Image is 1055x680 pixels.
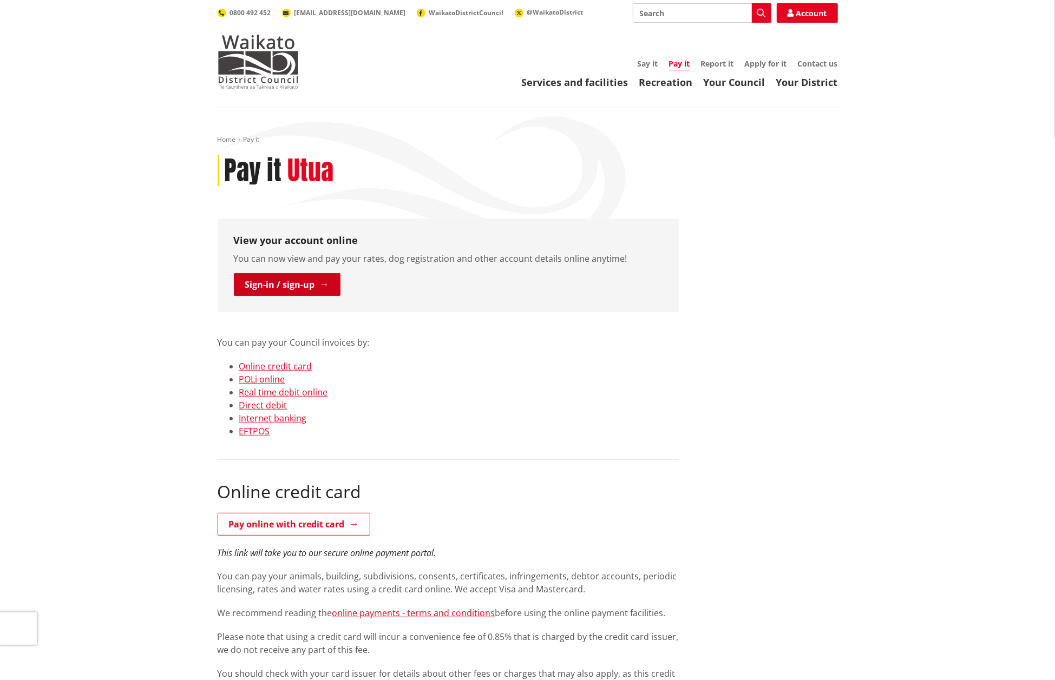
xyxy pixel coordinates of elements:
[218,570,679,596] p: You can pay your animals, building, subdivisions, consents, certificates, infringements, debtor a...
[218,323,679,349] p: You can pay your Council invoices by:
[218,135,838,144] nav: breadcrumb
[417,8,504,17] a: WaikatoDistrictCouncil
[638,58,658,69] a: Say it
[745,58,787,69] a: Apply for it
[218,513,370,536] a: Pay online with credit card
[239,360,312,372] a: Online credit card
[776,76,838,89] a: Your District
[332,607,495,619] a: online payments - terms and conditions
[218,35,299,89] img: Waikato District Council - Te Kaunihera aa Takiwaa o Waikato
[798,58,838,69] a: Contact us
[288,155,334,187] h2: Utua
[429,8,504,17] span: WaikatoDistrictCouncil
[239,425,270,437] a: EFTPOS
[239,386,328,398] a: Real time debit online
[218,547,436,559] em: This link will take you to our secure online payment portal.
[239,412,307,424] a: Internet banking
[777,3,838,23] a: Account
[701,58,734,69] a: Report it
[218,8,271,17] a: 0800 492 452
[669,58,690,70] a: Pay it
[704,76,765,89] a: Your Council
[225,155,282,187] h1: Pay it
[218,606,679,619] p: We recommend reading the before using the online payment facilities.
[633,3,771,23] input: Search input
[218,481,679,502] h2: Online credit card
[239,373,285,385] a: POLi online
[527,8,584,17] span: @WaikatoDistrict
[294,8,406,17] span: [EMAIL_ADDRESS][DOMAIN_NAME]
[234,273,340,296] a: Sign-in / sign-up
[234,235,663,247] h3: View your account online
[230,8,271,17] span: 0800 492 452
[282,8,406,17] a: [EMAIL_ADDRESS][DOMAIN_NAME]
[218,135,236,144] a: Home
[234,252,663,265] p: You can now view and pay your rates, dog registration and other account details online anytime!
[515,8,584,17] a: @WaikatoDistrict
[1005,635,1044,674] iframe: Messenger Launcher
[522,76,628,89] a: Services and facilities
[218,630,679,656] p: Please note that using a credit card will incur a convenience fee of 0.85% that is charged by the...
[244,135,260,144] span: Pay it
[239,399,287,411] a: Direct debit
[639,76,693,89] a: Recreation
